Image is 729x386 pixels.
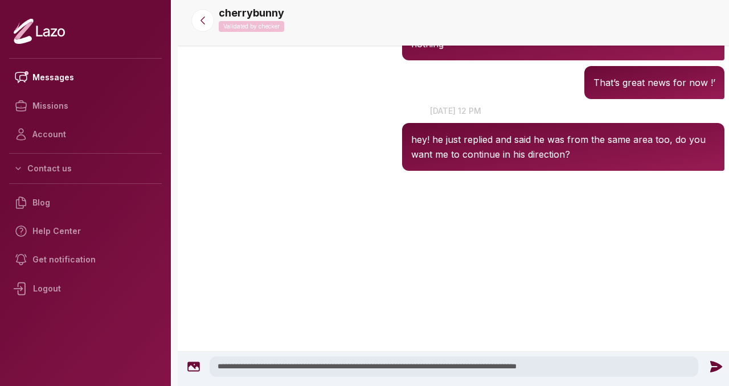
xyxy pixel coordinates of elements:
[593,75,715,90] p: That’s great news for now !’
[9,274,162,303] div: Logout
[9,245,162,274] a: Get notification
[219,21,284,32] p: Validated by checker
[9,120,162,149] a: Account
[9,63,162,92] a: Messages
[411,132,715,162] p: hey! he just replied and said he was from the same area too, do you want me to continue in his di...
[219,5,284,21] p: cherrybunny
[9,158,162,179] button: Contact us
[9,217,162,245] a: Help Center
[9,188,162,217] a: Blog
[9,92,162,120] a: Missions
